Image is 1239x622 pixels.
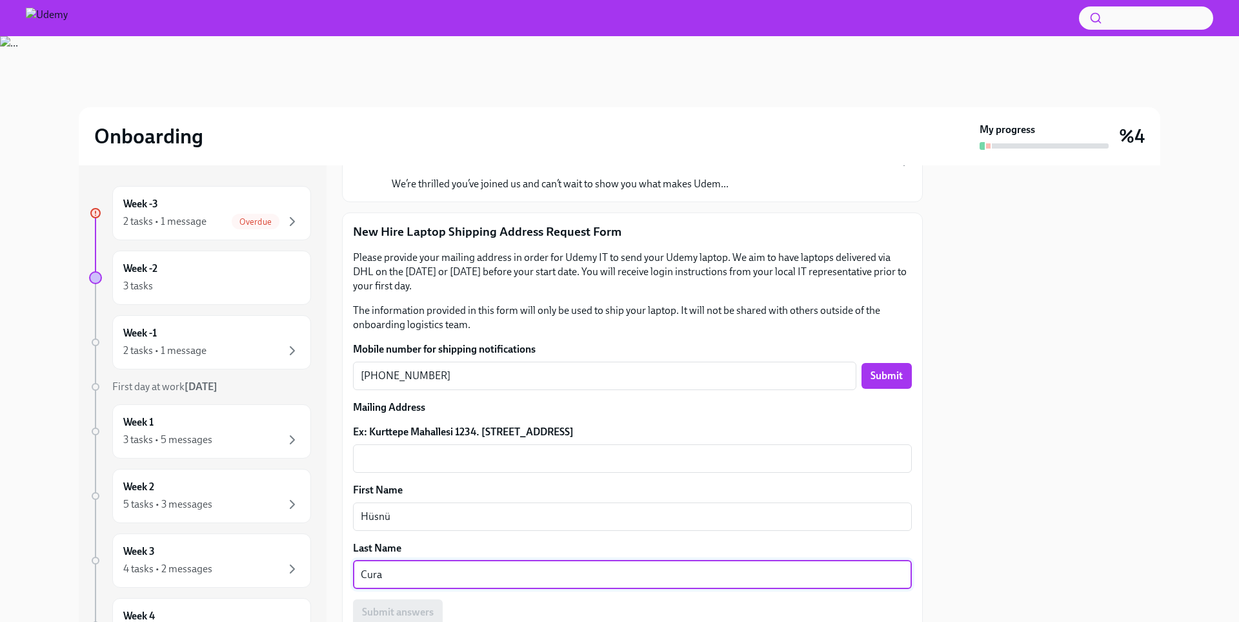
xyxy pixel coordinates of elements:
label: Last Name [353,541,912,555]
div: 2 tasks • 1 message [123,344,206,358]
textarea: Cura [361,567,904,583]
h6: Week 1 [123,415,154,430]
span: Overdue [232,217,279,227]
h6: Week 2 [123,480,154,494]
h6: Week -1 [123,326,157,340]
p: The information provided in this form will only be used to ship your laptop. It will not be share... [353,304,912,332]
span: First day at work [112,380,217,393]
label: Ex: Kurttepe Mahallesi 1234. [STREET_ADDRESS] [353,425,912,439]
a: Week -12 tasks • 1 message [89,315,311,369]
strong: [DATE] [185,380,217,393]
h3: %4 [1119,125,1145,148]
a: Week -32 tasks • 1 messageOverdue [89,186,311,240]
strong: Mailing Address [353,401,425,413]
p: New Hire Laptop Shipping Address Request Form [353,223,912,240]
h2: Onboarding [94,123,203,149]
div: 3 tasks • 5 messages [123,433,212,447]
button: Submit [861,363,912,389]
div: 2 tasks • 1 message [123,214,206,229]
strong: My progress [980,123,1035,137]
h6: Week -2 [123,262,157,276]
a: Week -23 tasks [89,251,311,305]
div: 3 tasks [123,279,153,293]
span: Submit [871,369,903,382]
a: Week 13 tasks • 5 messages [89,404,311,459]
h6: Week -3 [123,197,158,211]
a: Week 25 tasks • 3 messages [89,469,311,523]
h6: Week 3 [123,544,155,559]
textarea: Hüsnü [361,509,904,524]
img: Udemy [26,8,68,28]
textarea: [PHONE_NUMBER] [361,368,849,384]
label: Mobile number for shipping notifications [353,342,912,357]
p: Please provide your mailing address in order for Udemy IT to send your Udemy laptop. We aim to ha... [353,251,912,293]
p: We’re thrilled you’ve joined us and can’t wait to show you what makes Udem... [392,177,729,191]
div: 4 tasks • 2 messages [123,562,212,576]
div: 5 tasks • 3 messages [123,497,212,512]
label: First Name [353,483,912,497]
a: Week 34 tasks • 2 messages [89,534,311,588]
a: First day at work[DATE] [89,380,311,394]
